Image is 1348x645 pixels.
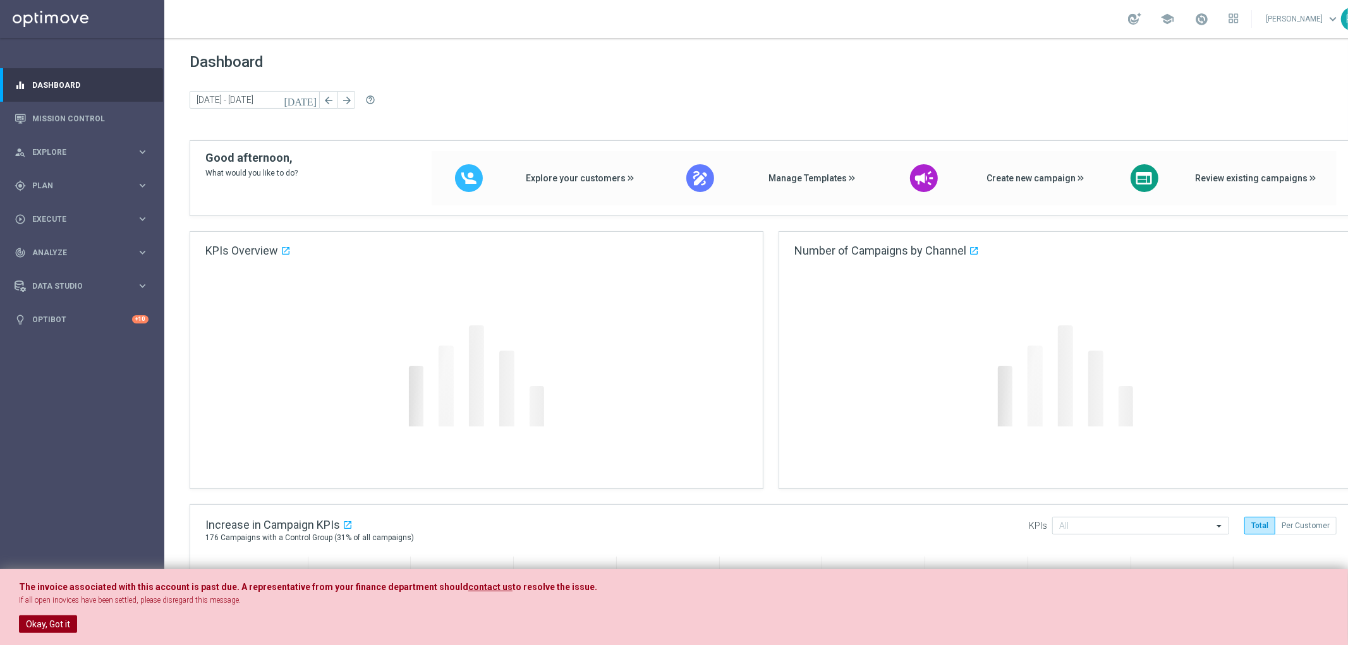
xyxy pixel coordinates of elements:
div: Data Studio [15,280,137,292]
div: Plan [15,180,137,191]
i: keyboard_arrow_right [137,246,149,258]
a: Optibot [32,303,132,336]
i: equalizer [15,80,26,91]
div: Execute [15,214,137,225]
i: keyboard_arrow_right [137,179,149,191]
span: keyboard_arrow_down [1326,12,1340,26]
i: track_changes [15,247,26,258]
button: lightbulb Optibot +10 [14,315,149,325]
span: Execute [32,215,137,223]
a: Mission Control [32,102,149,135]
div: Mission Control [15,102,149,135]
button: track_changes Analyze keyboard_arrow_right [14,248,149,258]
button: Data Studio keyboard_arrow_right [14,281,149,291]
i: play_circle_outline [15,214,26,225]
a: [PERSON_NAME]keyboard_arrow_down [1265,9,1341,28]
a: contact us [468,582,513,593]
button: gps_fixed Plan keyboard_arrow_right [14,181,149,191]
i: gps_fixed [15,180,26,191]
i: person_search [15,147,26,158]
div: Optibot [15,303,149,336]
div: +10 [132,315,149,323]
i: lightbulb [15,314,26,325]
p: If all open inovices have been settled, please disregard this message. [19,595,1329,606]
div: Explore [15,147,137,158]
i: keyboard_arrow_right [137,213,149,225]
span: school [1160,12,1174,26]
div: Dashboard [15,68,149,102]
button: person_search Explore keyboard_arrow_right [14,147,149,157]
span: Data Studio [32,282,137,290]
div: Analyze [15,247,137,258]
span: Explore [32,148,137,156]
button: equalizer Dashboard [14,80,149,90]
span: The invoice associated with this account is past due. A representative from your finance departme... [19,582,468,592]
span: Analyze [32,249,137,256]
a: Dashboard [32,68,149,102]
i: keyboard_arrow_right [137,146,149,158]
span: Plan [32,182,137,190]
button: play_circle_outline Execute keyboard_arrow_right [14,214,149,224]
span: to resolve the issue. [513,582,597,592]
i: keyboard_arrow_right [137,280,149,292]
button: Mission Control [14,114,149,124]
button: Okay, Got it [19,615,77,633]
